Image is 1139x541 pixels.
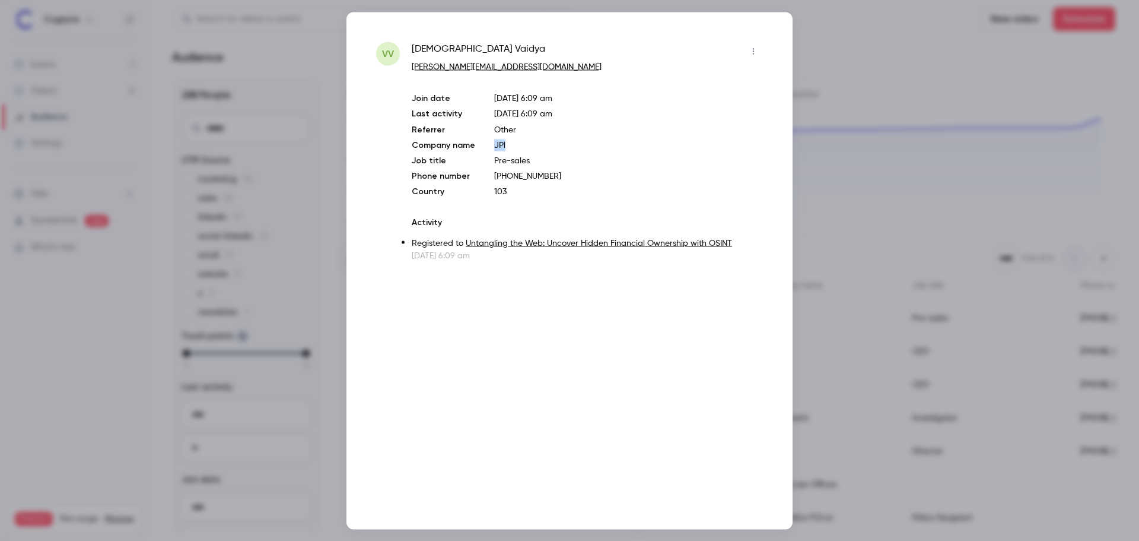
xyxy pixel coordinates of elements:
[412,42,545,61] span: [DEMOGRAPHIC_DATA] Vaidya
[412,139,475,151] p: Company name
[412,237,763,249] p: Registered to
[494,185,763,197] p: 103
[494,139,763,151] p: JPl
[412,185,475,197] p: Country
[466,239,732,247] a: Untangling the Web: Uncover Hidden Financial Ownership with OSINT
[412,170,475,182] p: Phone number
[494,154,763,166] p: Pre-sales
[412,92,475,104] p: Join date
[412,62,602,71] a: [PERSON_NAME][EMAIL_ADDRESS][DOMAIN_NAME]
[382,46,394,61] span: VV
[412,249,763,261] p: [DATE] 6:09 am
[412,107,475,120] p: Last activity
[412,216,763,228] p: Activity
[494,170,763,182] p: [PHONE_NUMBER]
[412,124,475,135] p: Referrer
[412,154,475,166] p: Job title
[494,109,552,118] span: [DATE] 6:09 am
[494,124,763,135] p: Other
[494,92,763,104] p: [DATE] 6:09 am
